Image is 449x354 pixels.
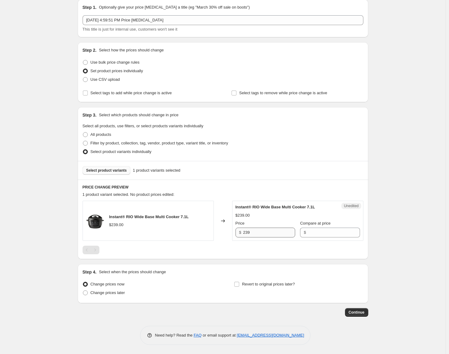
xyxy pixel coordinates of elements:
span: Continue [349,310,365,315]
p: Select how the prices should change [99,47,164,53]
span: or email support at [202,333,237,337]
nav: Pagination [83,246,99,254]
span: Change prices later [91,290,125,295]
div: $239.00 [236,212,250,218]
span: Use CSV upload [91,77,120,82]
span: $ [304,230,306,235]
h2: Step 1. [83,4,97,10]
span: 1 product variant selected. No product prices edited: [83,192,175,197]
input: 30% off holiday sale [83,15,363,25]
span: Instant® RIO Wide Base Multi Cooker 7.1L [109,214,189,219]
h2: Step 2. [83,47,97,53]
span: Filter by product, collection, tag, vendor, product type, variant title, or inventory [91,141,228,145]
span: Select all products, use filters, or select products variants individually [83,124,203,128]
button: Continue [345,308,368,317]
span: Instant® RIO Wide Base Multi Cooker 7.1L [236,205,315,209]
span: $ [239,230,241,235]
h2: Step 3. [83,112,97,118]
span: Compare at price [300,221,331,225]
span: This title is just for internal use, customers won't see it [83,27,177,32]
span: Need help? Read the [155,333,194,337]
span: Select product variants [86,168,127,173]
span: Set product prices individually [91,69,143,73]
span: Use bulk price change rules [91,60,139,65]
span: All products [91,132,111,137]
div: $239.00 [109,222,124,228]
p: Select when the prices should change [99,269,166,275]
span: Unedited [344,203,358,208]
span: Change prices now [91,282,124,286]
a: [EMAIL_ADDRESS][DOMAIN_NAME] [237,333,304,337]
img: IB_113-1066-01_RIO-Wide-Base_ATF_Square_Tile1_80x.webp [86,212,104,230]
span: Revert to original prices later? [242,282,295,286]
span: Select tags to add while price change is active [91,91,172,95]
span: Select tags to remove while price change is active [239,91,327,95]
p: Select which products should change in price [99,112,178,118]
span: Price [236,221,245,225]
p: Optionally give your price [MEDICAL_DATA] a title (eg "March 30% off sale on boots") [99,4,250,10]
h2: Step 4. [83,269,97,275]
h6: PRICE CHANGE PREVIEW [83,185,363,190]
a: FAQ [194,333,202,337]
span: 1 product variants selected [133,167,180,173]
span: Select product variants individually [91,149,151,154]
button: Select product variants [83,166,131,175]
